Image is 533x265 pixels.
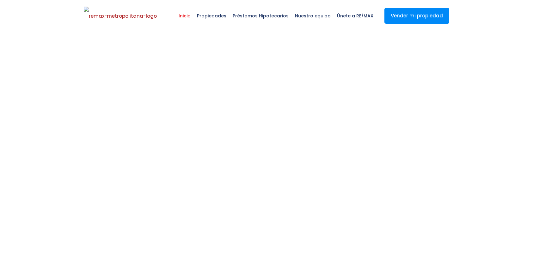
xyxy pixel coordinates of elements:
span: Inicio [175,6,194,25]
span: Únete a RE/MAX [334,6,377,25]
a: Vender mi propiedad [384,8,449,24]
img: remax-metropolitana-logo [84,7,157,26]
span: Propiedades [194,6,230,25]
span: Nuestro equipo [292,6,334,25]
span: Préstamos Hipotecarios [230,6,292,25]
